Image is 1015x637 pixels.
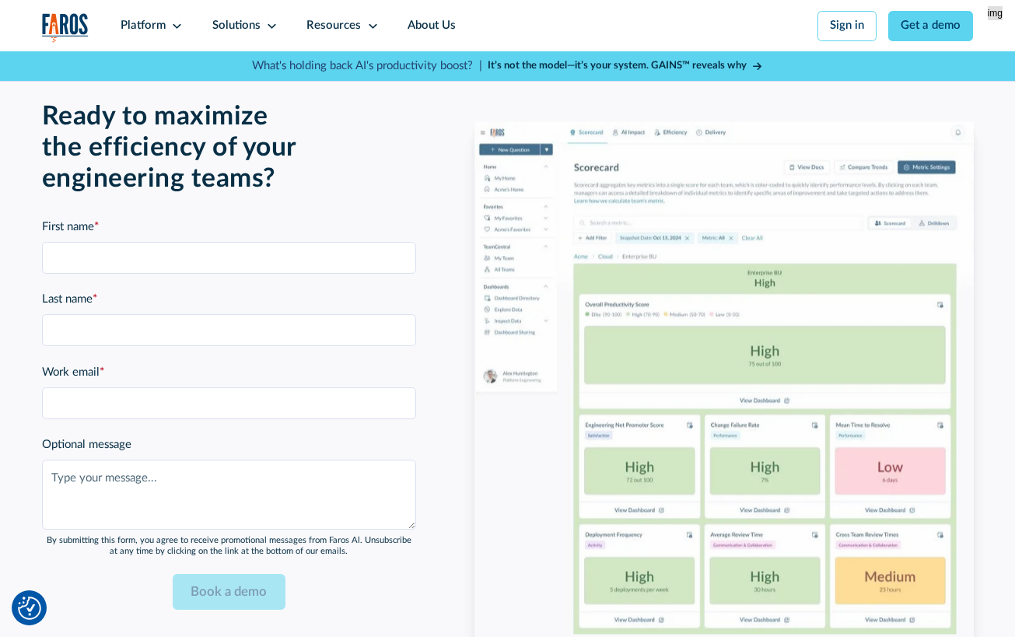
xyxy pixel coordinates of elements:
div: Platform [121,17,166,34]
button: Cookie Settings [18,597,41,620]
strong: It’s not the model—it’s your system. GAINS™ reveals why [488,60,747,71]
img: Revisit consent button [18,597,41,620]
label: Last name [42,291,416,308]
div: Solutions [212,17,261,34]
label: First name [42,219,416,236]
input: Book a demo [173,574,285,610]
p: What's holding back AI's productivity boost? | [252,58,482,75]
div: Resources [306,17,361,34]
div: By submitting this form, you agree to receive promotional messages from Faros Al. Unsubscribe at ... [42,535,416,556]
strong: Ready to maximize the efficiency of your engineering teams? [42,103,297,193]
a: Get a demo [888,11,973,41]
img: Scorecard dashboard [474,121,974,634]
img: Logo of the analytics and reporting company Faros. [42,13,89,44]
a: Sign in [817,11,877,41]
form: Product Pages Form [42,219,416,627]
label: Work email [42,364,416,381]
label: Optional message [42,436,416,453]
a: home [42,13,89,44]
a: It’s not the model—it’s your system. GAINS™ reveals why [488,58,763,74]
